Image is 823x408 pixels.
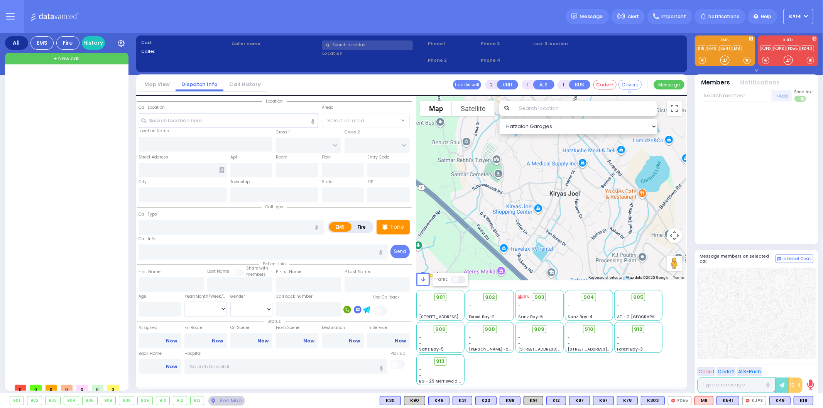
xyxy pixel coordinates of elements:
[571,13,577,19] img: message.svg
[322,179,333,185] label: State
[322,40,413,50] input: Search a contact
[259,261,289,267] span: Patient info
[322,50,425,57] label: Location
[10,396,24,405] div: 901
[184,359,387,374] input: Search hospital
[760,46,772,51] a: KJFD
[518,302,521,308] span: -
[518,335,521,341] span: -
[322,325,364,331] label: Destination
[46,396,60,405] div: 903
[518,314,543,320] span: Sanz Bay-6
[787,46,800,51] a: FD55
[633,293,644,301] span: 905
[329,222,352,232] label: EMS
[345,129,360,135] label: Cross 2
[746,399,750,403] img: red-radio-icon.svg
[783,9,813,24] button: KY14
[469,335,471,341] span: -
[428,396,450,405] div: BLS
[453,80,481,89] button: Transfer call
[207,268,229,275] label: Last Name
[428,40,478,47] span: Phone 1
[276,129,290,135] label: Cross 1
[156,396,170,405] div: 910
[373,294,400,300] label: Use Callback
[139,211,157,217] label: Call Type
[695,38,755,44] label: EMS
[390,223,404,231] p: Tone
[518,308,521,314] span: -
[436,293,445,301] span: 901
[794,89,813,95] span: Send text
[230,179,250,185] label: Township
[56,36,79,50] div: Fire
[485,325,495,333] span: 908
[351,222,373,232] label: Fire
[619,80,642,89] button: Covered
[262,204,287,210] span: Call type
[208,396,245,406] div: See map
[783,256,811,261] span: Internal Chat
[497,80,518,89] button: UNIT
[481,57,531,64] span: Phone 4
[617,335,620,341] span: -
[569,396,590,405] div: BLS
[5,36,28,50] div: All
[717,396,739,405] div: BLS
[769,396,791,405] div: K49
[568,314,593,320] span: Sanz Bay-4
[139,293,147,300] label: Age
[518,341,521,346] span: -
[500,396,521,405] div: K89
[395,337,406,344] a: Now
[390,351,405,357] label: Pick up
[345,269,370,275] label: P Last Name
[232,40,319,47] label: Caller name
[419,378,463,384] span: BG - 29 Merriewold S.
[667,256,682,271] button: Drag Pegman onto the map to open Street View
[794,396,813,405] div: BLS
[219,167,225,173] span: Other building occupants
[191,396,204,405] div: 913
[475,396,497,405] div: K20
[30,12,82,21] img: Logo
[92,385,103,391] span: 0
[533,80,554,89] button: ALS
[794,95,807,103] label: Turn off text
[246,265,268,271] small: Share with
[737,367,762,376] button: ALS-Rush
[546,396,566,405] div: BLS
[695,396,713,405] div: ALS KJ
[223,81,267,88] a: Call History
[475,396,497,405] div: BLS
[419,341,422,346] span: -
[769,396,791,405] div: BLS
[695,396,713,405] div: M8
[101,396,116,405] div: 906
[617,396,638,405] div: BLS
[380,396,401,405] div: K30
[276,293,313,300] label: Call back number
[641,396,665,405] div: K303
[435,325,446,333] span: 906
[654,80,684,89] button: Message
[534,40,608,47] label: Last 3 location
[264,319,285,324] span: Status
[276,325,318,331] label: From Scene
[708,13,739,20] span: Notifications
[173,396,187,405] div: 912
[30,385,42,391] span: 0
[276,154,287,160] label: Room
[719,46,732,51] a: K541
[733,46,742,51] a: M8
[419,367,422,373] span: -
[534,325,545,333] span: 909
[139,325,181,331] label: Assigned
[518,346,591,352] span: [STREET_ADDRESS][PERSON_NAME]
[138,396,152,405] div: 909
[419,373,422,378] span: -
[773,46,786,51] a: KJPS
[139,81,176,88] a: Map View
[230,154,237,160] label: Apt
